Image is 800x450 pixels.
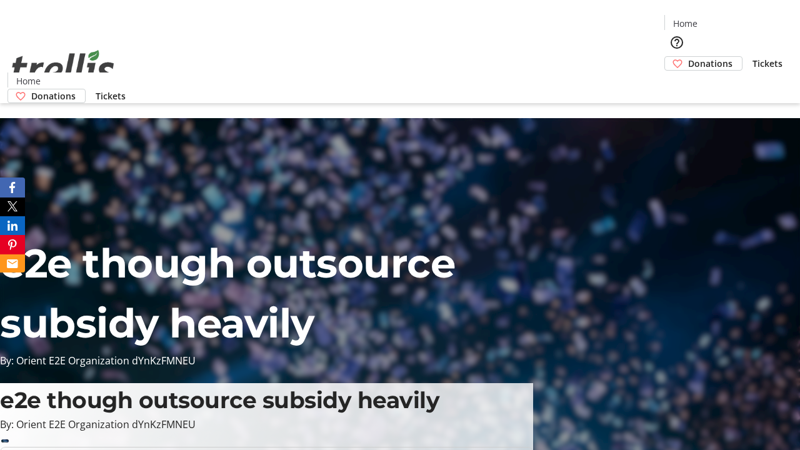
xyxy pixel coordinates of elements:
a: Tickets [86,89,136,102]
span: Donations [688,57,732,70]
span: Home [673,17,697,30]
a: Tickets [742,57,792,70]
span: Tickets [752,57,782,70]
span: Tickets [96,89,126,102]
a: Donations [664,56,742,71]
button: Cart [664,71,689,96]
span: Donations [31,89,76,102]
a: Donations [7,89,86,103]
a: Home [665,17,705,30]
button: Help [664,30,689,55]
a: Home [8,74,48,87]
span: Home [16,74,41,87]
img: Orient E2E Organization dYnKzFMNEU's Logo [7,36,119,99]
